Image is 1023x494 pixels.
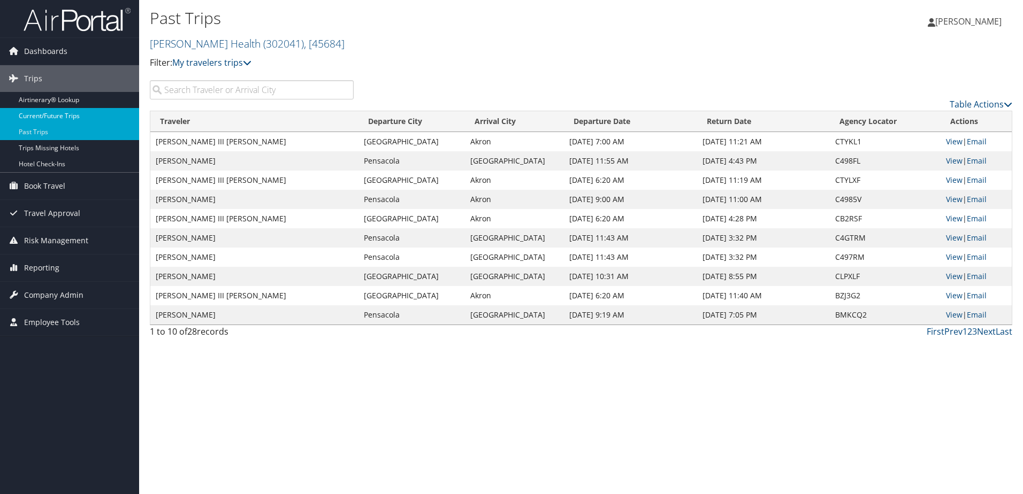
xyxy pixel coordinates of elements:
[935,16,1002,27] span: [PERSON_NAME]
[967,326,972,337] a: 2
[358,190,464,209] td: Pensacola
[150,286,358,305] td: [PERSON_NAME] III [PERSON_NAME]
[946,175,963,185] a: View
[150,248,358,267] td: [PERSON_NAME]
[358,305,464,325] td: Pensacola
[564,111,697,132] th: Departure Date: activate to sort column ascending
[830,151,940,171] td: C498FL
[941,151,1012,171] td: |
[830,228,940,248] td: C4GTRM
[465,248,564,267] td: [GEOGRAPHIC_DATA]
[358,111,464,132] th: Departure City: activate to sort column ascending
[830,190,940,209] td: C4985V
[150,209,358,228] td: [PERSON_NAME] III [PERSON_NAME]
[967,233,987,243] a: Email
[564,190,697,209] td: [DATE] 9:00 AM
[172,57,251,68] a: My travelers trips
[564,132,697,151] td: [DATE] 7:00 AM
[697,209,830,228] td: [DATE] 4:28 PM
[967,213,987,223] a: Email
[697,286,830,305] td: [DATE] 11:40 AM
[24,254,59,281] span: Reporting
[465,190,564,209] td: Akron
[24,65,42,92] span: Trips
[24,227,88,254] span: Risk Management
[24,7,131,32] img: airportal-logo.png
[967,290,987,300] a: Email
[977,326,996,337] a: Next
[358,286,464,305] td: [GEOGRAPHIC_DATA]
[941,286,1012,305] td: |
[564,171,697,190] td: [DATE] 6:20 AM
[830,171,940,190] td: CTYLXF
[564,151,697,171] td: [DATE] 11:55 AM
[465,267,564,286] td: [GEOGRAPHIC_DATA]
[697,248,830,267] td: [DATE] 3:32 PM
[465,171,564,190] td: Akron
[946,290,963,300] a: View
[564,228,697,248] td: [DATE] 11:43 AM
[946,252,963,262] a: View
[967,252,987,262] a: Email
[465,111,564,132] th: Arrival City: activate to sort column ascending
[24,200,80,227] span: Travel Approval
[24,173,65,199] span: Book Travel
[946,213,963,223] a: View
[150,267,358,286] td: [PERSON_NAME]
[150,325,354,343] div: 1 to 10 of records
[358,171,464,190] td: [GEOGRAPHIC_DATA]
[941,171,1012,190] td: |
[941,267,1012,286] td: |
[830,305,940,325] td: BMKCQ2
[564,209,697,228] td: [DATE] 6:20 AM
[946,310,963,320] a: View
[941,228,1012,248] td: |
[941,248,1012,267] td: |
[967,156,987,166] a: Email
[465,305,564,325] td: [GEOGRAPHIC_DATA]
[150,36,345,51] a: [PERSON_NAME] Health
[358,248,464,267] td: Pensacola
[967,136,987,146] a: Email
[358,151,464,171] td: Pensacola
[24,38,67,65] span: Dashboards
[941,111,1012,132] th: Actions
[927,326,944,337] a: First
[830,286,940,305] td: BZJ3G2
[150,151,358,171] td: [PERSON_NAME]
[150,7,725,29] h1: Past Trips
[150,80,354,99] input: Search Traveler or Arrival City
[465,209,564,228] td: Akron
[564,286,697,305] td: [DATE] 6:20 AM
[150,111,358,132] th: Traveler: activate to sort column ascending
[150,190,358,209] td: [PERSON_NAME]
[187,326,197,337] span: 28
[946,233,963,243] a: View
[830,209,940,228] td: CB2RSF
[564,248,697,267] td: [DATE] 11:43 AM
[358,132,464,151] td: [GEOGRAPHIC_DATA]
[465,132,564,151] td: Akron
[996,326,1012,337] a: Last
[967,271,987,281] a: Email
[358,209,464,228] td: [GEOGRAPHIC_DATA]
[465,151,564,171] td: [GEOGRAPHIC_DATA]
[150,228,358,248] td: [PERSON_NAME]
[830,111,940,132] th: Agency Locator: activate to sort column ascending
[697,111,830,132] th: Return Date: activate to sort column ascending
[941,305,1012,325] td: |
[304,36,345,51] span: , [ 45684 ]
[967,310,987,320] a: Email
[946,156,963,166] a: View
[150,171,358,190] td: [PERSON_NAME] III [PERSON_NAME]
[946,194,963,204] a: View
[946,136,963,146] a: View
[697,228,830,248] td: [DATE] 3:32 PM
[967,175,987,185] a: Email
[697,305,830,325] td: [DATE] 7:05 PM
[830,132,940,151] td: CTYKL1
[150,56,725,70] p: Filter:
[967,194,987,204] a: Email
[465,286,564,305] td: Akron
[697,151,830,171] td: [DATE] 4:43 PM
